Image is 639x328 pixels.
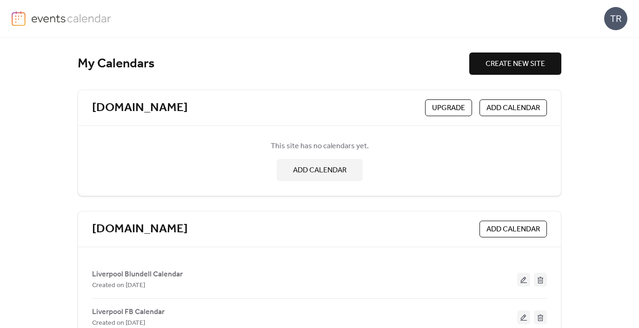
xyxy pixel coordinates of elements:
[92,269,183,280] span: Liverpool Blundell Calendar
[479,221,547,237] button: ADD CALENDAR
[293,165,346,176] span: ADD CALENDAR
[469,52,561,75] button: CREATE NEW SITE
[31,11,112,25] img: logo-type
[271,141,369,152] span: This site has no calendars yet.
[486,224,540,235] span: ADD CALENDAR
[78,56,469,72] div: My Calendars
[92,272,183,277] a: Liverpool Blundell Calendar
[92,280,145,291] span: Created on [DATE]
[486,59,545,70] span: CREATE NEW SITE
[12,11,26,26] img: logo
[425,99,472,116] button: Upgrade
[92,307,165,318] span: Liverpool FB Calendar
[277,159,363,181] button: ADD CALENDAR
[92,222,188,237] a: [DOMAIN_NAME]
[92,100,188,116] a: [DOMAIN_NAME]
[486,103,540,114] span: ADD CALENDAR
[604,7,627,30] div: TR
[479,99,547,116] button: ADD CALENDAR
[92,309,165,315] a: Liverpool FB Calendar
[432,103,465,114] span: Upgrade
